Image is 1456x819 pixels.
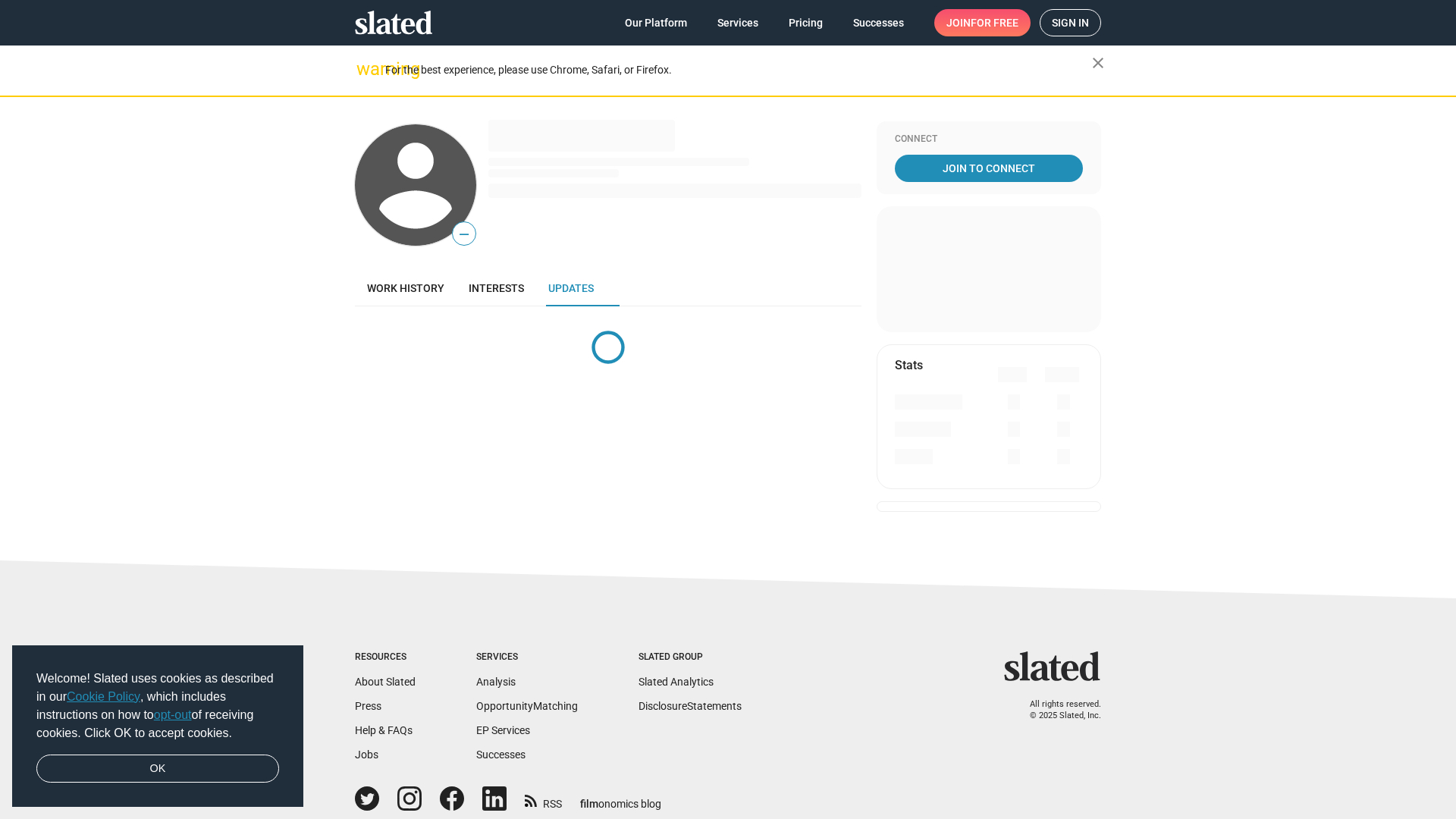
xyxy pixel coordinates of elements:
div: Connect [895,133,1083,146]
a: RSS [525,788,562,811]
a: Work history [355,270,457,306]
span: for free [971,9,1018,36]
a: Sign in [1040,9,1101,36]
div: Slated Group [639,651,742,664]
a: opt-out [154,708,192,721]
mat-icon: warning [356,60,375,78]
span: Sign in [1052,10,1089,36]
a: Updates [536,270,606,306]
a: Services [705,9,770,36]
a: Press [355,700,381,712]
span: Updates [548,282,594,294]
span: Interests [469,282,524,294]
a: Slated Analytics [639,676,714,688]
p: All rights reserved. © 2025 Slated, Inc. [1014,699,1101,721]
a: Our Platform [613,9,699,36]
a: filmonomics blog [580,785,661,811]
a: Joinfor free [934,9,1031,36]
a: Interests [457,270,536,306]
span: Work history [367,282,444,294]
span: — [453,224,475,244]
a: Pricing [777,9,835,36]
a: EP Services [476,724,530,736]
span: Our Platform [625,9,687,36]
span: Successes [853,9,904,36]
mat-card-title: Stats [895,357,923,373]
a: dismiss cookie message [36,755,279,783]
span: Welcome! Slated uses cookies as described in our , which includes instructions on how to of recei... [36,670,279,742]
mat-icon: close [1089,54,1107,72]
a: Successes [476,748,526,761]
a: Analysis [476,676,516,688]
span: Services [717,9,758,36]
span: Join [946,9,1018,36]
div: For the best experience, please use Chrome, Safari, or Firefox. [385,60,1092,80]
a: Jobs [355,748,378,761]
a: About Slated [355,676,416,688]
div: Services [476,651,578,664]
span: film [580,798,598,810]
a: DisclosureStatements [639,700,742,712]
a: Successes [841,9,916,36]
span: Pricing [789,9,823,36]
div: cookieconsent [12,645,303,808]
a: Help & FAQs [355,724,413,736]
a: Cookie Policy [67,690,140,703]
a: Join To Connect [895,155,1083,182]
div: Resources [355,651,416,664]
span: Join To Connect [898,155,1080,182]
a: OpportunityMatching [476,700,578,712]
